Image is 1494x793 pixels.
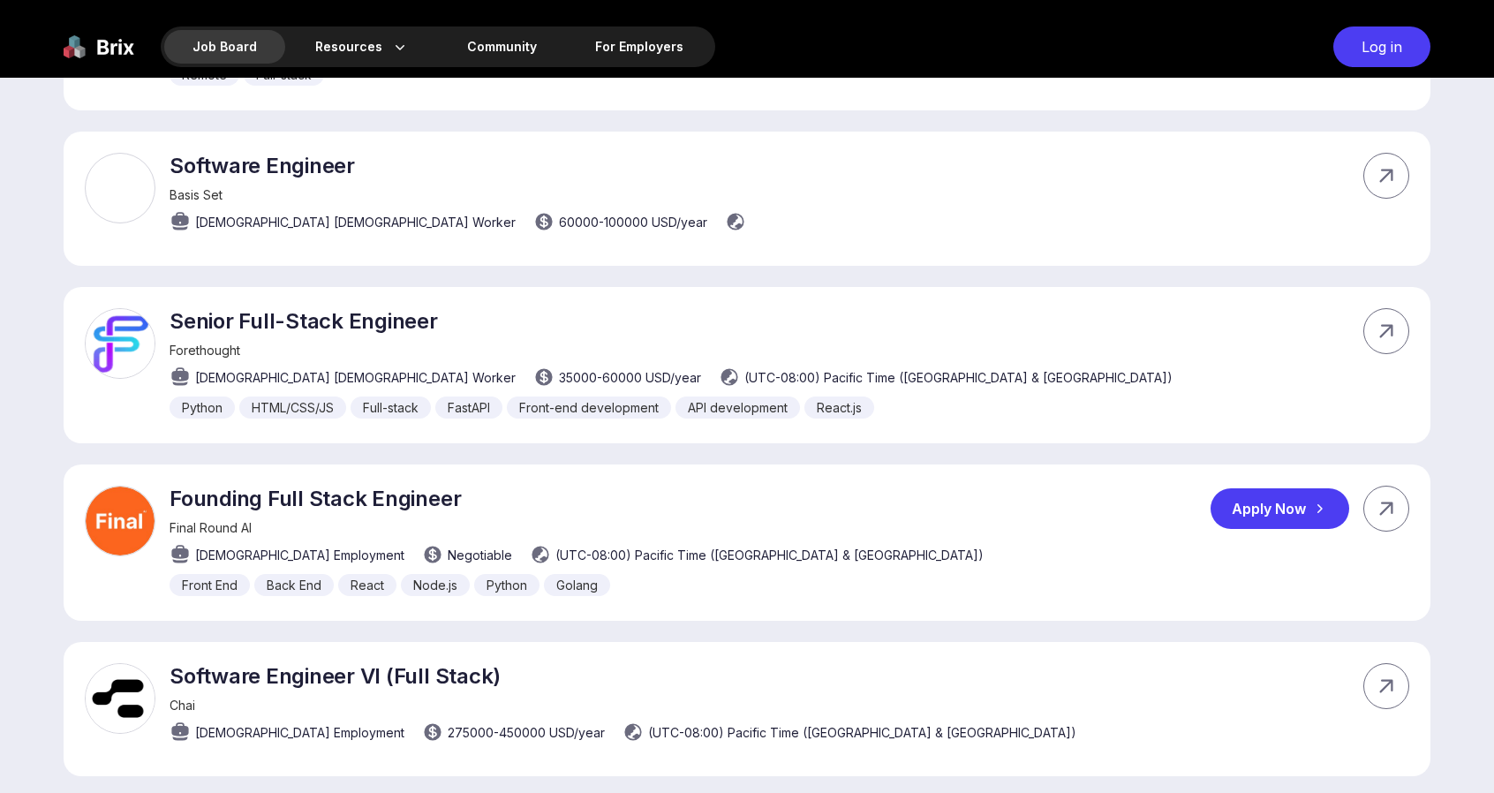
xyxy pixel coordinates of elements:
a: Community [439,30,565,64]
span: Negotiable [448,546,512,564]
div: Python [474,574,539,596]
span: [DEMOGRAPHIC_DATA] Employment [195,546,404,564]
div: Log in [1333,26,1430,67]
span: [DEMOGRAPHIC_DATA] [DEMOGRAPHIC_DATA] Worker [195,368,516,387]
span: Forethought [170,343,240,358]
span: Final Round AI [170,520,252,535]
span: Chai [170,698,195,713]
div: Apply Now [1211,488,1349,529]
div: Golang [544,574,610,596]
span: 60000 - 100000 USD /year [559,213,707,231]
p: Senior Full-Stack Engineer [170,308,1173,334]
span: (UTC-08:00) Pacific Time ([GEOGRAPHIC_DATA] & [GEOGRAPHIC_DATA]) [555,546,984,564]
p: Software Engineer VI (Full Stack) [170,663,1076,689]
a: Log in [1324,26,1430,67]
div: Back End [254,574,334,596]
div: React [338,574,396,596]
div: React.js [804,396,874,419]
p: Software Engineer [170,153,751,178]
div: Node.js [401,574,470,596]
span: (UTC-08:00) Pacific Time ([GEOGRAPHIC_DATA] & [GEOGRAPHIC_DATA]) [648,723,1076,742]
div: Front-end development [507,396,671,419]
span: 275000 - 450000 USD /year [448,723,605,742]
div: API development [675,396,800,419]
div: Python [170,396,235,419]
div: Resources [287,30,437,64]
span: 35000 - 60000 USD /year [559,368,701,387]
div: HTML/CSS/JS [239,396,346,419]
div: Front End [170,574,250,596]
a: For Employers [567,30,712,64]
span: [DEMOGRAPHIC_DATA] Employment [195,723,404,742]
span: (UTC-08:00) Pacific Time ([GEOGRAPHIC_DATA] & [GEOGRAPHIC_DATA]) [744,368,1173,387]
span: [DEMOGRAPHIC_DATA] [DEMOGRAPHIC_DATA] Worker [195,213,516,231]
div: Full-stack [351,396,431,419]
p: Founding Full Stack Engineer [170,486,984,511]
div: Job Board [164,30,285,64]
div: FastAPI [435,396,502,419]
span: Basis Set [170,187,223,202]
a: Apply Now [1211,488,1363,529]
